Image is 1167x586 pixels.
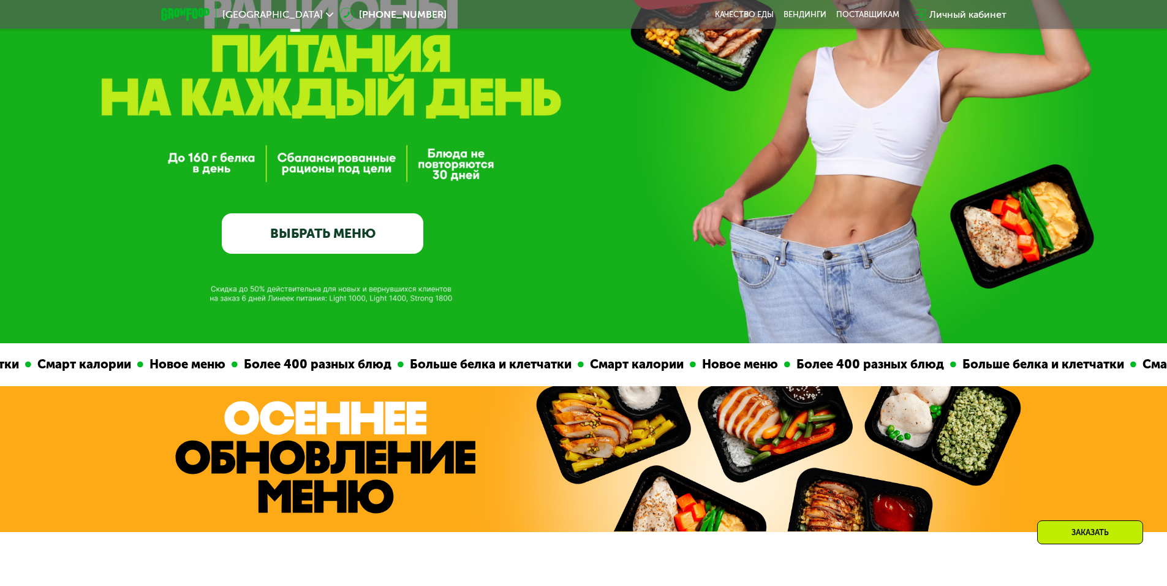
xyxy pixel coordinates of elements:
div: поставщикам [836,10,899,20]
a: Качество еды [715,10,774,20]
div: Смарт калории [28,355,134,374]
div: Более 400 разных блюд [787,355,947,374]
div: Смарт калории [581,355,687,374]
div: Личный кабинет [929,7,1006,22]
a: Вендинги [784,10,826,20]
div: Новое меню [693,355,781,374]
div: Заказать [1037,520,1143,544]
a: ВЫБРАТЬ МЕНЮ [222,213,423,254]
a: [PHONE_NUMBER] [339,7,447,22]
div: Больше белка и клетчатки [953,355,1127,374]
div: Больше белка и клетчатки [401,355,575,374]
div: Новое меню [140,355,228,374]
div: Более 400 разных блюд [235,355,395,374]
span: [GEOGRAPHIC_DATA] [222,10,323,20]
